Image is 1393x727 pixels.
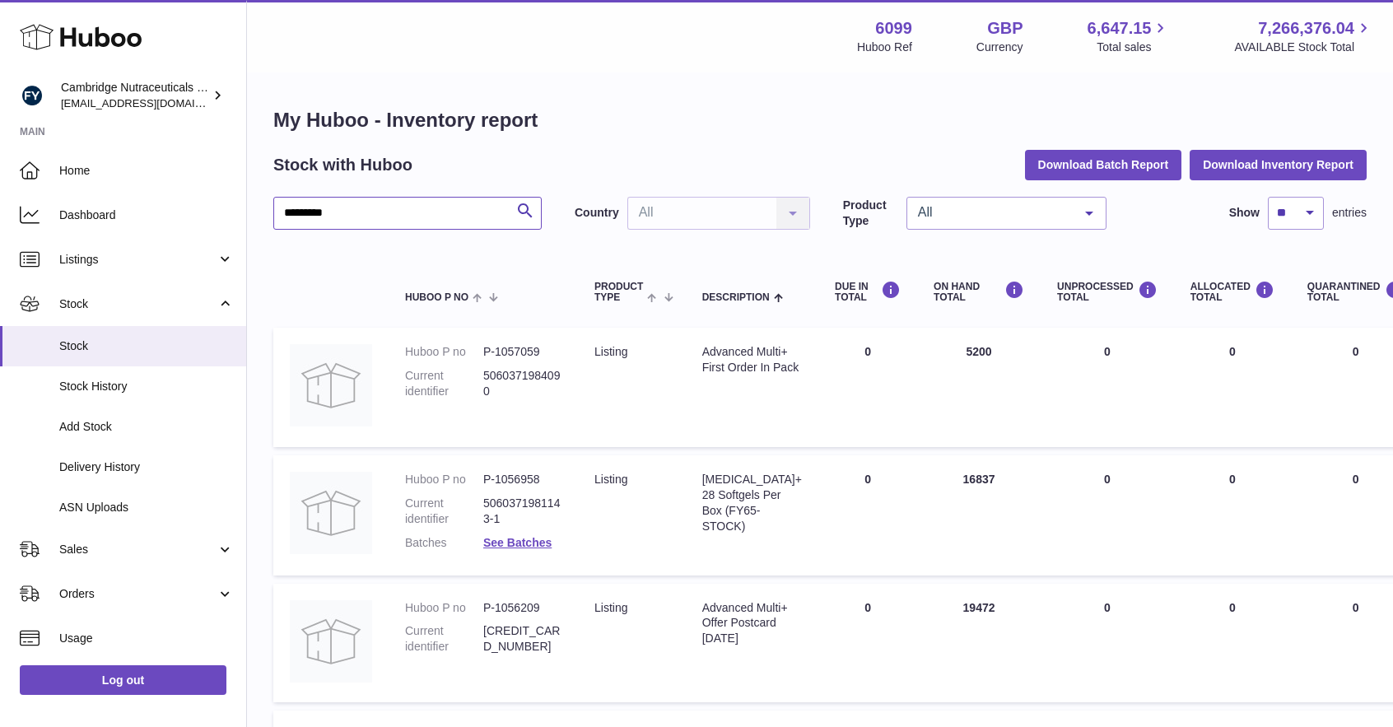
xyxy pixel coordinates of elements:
span: listing [594,345,627,358]
img: product image [290,472,372,554]
dd: [CREDIT_CARD_NUMBER] [483,623,561,655]
div: UNPROCESSED Total [1057,281,1158,303]
td: 0 [1041,328,1174,447]
label: Country [575,205,619,221]
span: Product Type [594,282,643,303]
span: Stock [59,338,234,354]
div: DUE IN TOTAL [835,281,901,303]
span: AVAILABLE Stock Total [1234,40,1373,55]
label: Show [1229,205,1260,221]
span: 0 [1353,473,1359,486]
dd: P-1057059 [483,344,561,360]
span: [EMAIL_ADDRESS][DOMAIN_NAME] [61,96,242,110]
td: 5200 [917,328,1041,447]
td: 0 [818,328,917,447]
button: Download Batch Report [1025,150,1182,179]
span: Add Stock [59,419,234,435]
button: Download Inventory Report [1190,150,1367,179]
td: 0 [1174,328,1291,447]
label: Product Type [843,198,898,229]
a: See Batches [483,536,552,549]
div: Huboo Ref [857,40,912,55]
span: Sales [59,542,217,557]
td: 0 [1174,455,1291,576]
div: [MEDICAL_DATA]+ 28 Softgels Per Box (FY65-STOCK) [702,472,802,534]
dd: 5060371981143-1 [483,496,561,527]
span: Huboo P no [405,292,468,303]
a: 7,266,376.04 AVAILABLE Stock Total [1234,17,1373,55]
span: Delivery History [59,459,234,475]
div: Advanced Multi+ First Order In Pack [702,344,802,375]
span: Listings [59,252,217,268]
span: ASN Uploads [59,500,234,515]
a: 6,647.15 Total sales [1088,17,1171,55]
div: Advanced Multi+ Offer Postcard [DATE] [702,600,802,647]
h1: My Huboo - Inventory report [273,107,1367,133]
span: Usage [59,631,234,646]
dt: Current identifier [405,496,483,527]
span: Description [702,292,770,303]
span: Stock [59,296,217,312]
img: product image [290,344,372,426]
dd: 5060371984090 [483,368,561,399]
a: Log out [20,665,226,695]
td: 19472 [917,584,1041,703]
td: 0 [1041,584,1174,703]
span: 0 [1353,345,1359,358]
dt: Current identifier [405,623,483,655]
dt: Current identifier [405,368,483,399]
span: Dashboard [59,207,234,223]
td: 0 [1174,584,1291,703]
span: Orders [59,586,217,602]
span: 6,647.15 [1088,17,1152,40]
dt: Batches [405,535,483,551]
div: ALLOCATED Total [1190,281,1274,303]
span: Stock History [59,379,234,394]
div: Cambridge Nutraceuticals Ltd [61,80,209,111]
span: listing [594,601,627,614]
td: 0 [818,455,917,576]
dt: Huboo P no [405,600,483,616]
span: 7,266,376.04 [1258,17,1354,40]
span: 0 [1353,601,1359,614]
td: 0 [1041,455,1174,576]
td: 0 [818,584,917,703]
div: Currency [976,40,1023,55]
dt: Huboo P no [405,344,483,360]
div: ON HAND Total [934,281,1024,303]
strong: GBP [987,17,1023,40]
strong: 6099 [875,17,912,40]
td: 16837 [917,455,1041,576]
img: huboo@camnutra.com [20,83,44,108]
dd: P-1056958 [483,472,561,487]
span: entries [1332,205,1367,221]
h2: Stock with Huboo [273,154,412,176]
span: Home [59,163,234,179]
span: All [914,204,1073,221]
dt: Huboo P no [405,472,483,487]
span: listing [594,473,627,486]
span: Total sales [1097,40,1170,55]
dd: P-1056209 [483,600,561,616]
img: product image [290,600,372,683]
